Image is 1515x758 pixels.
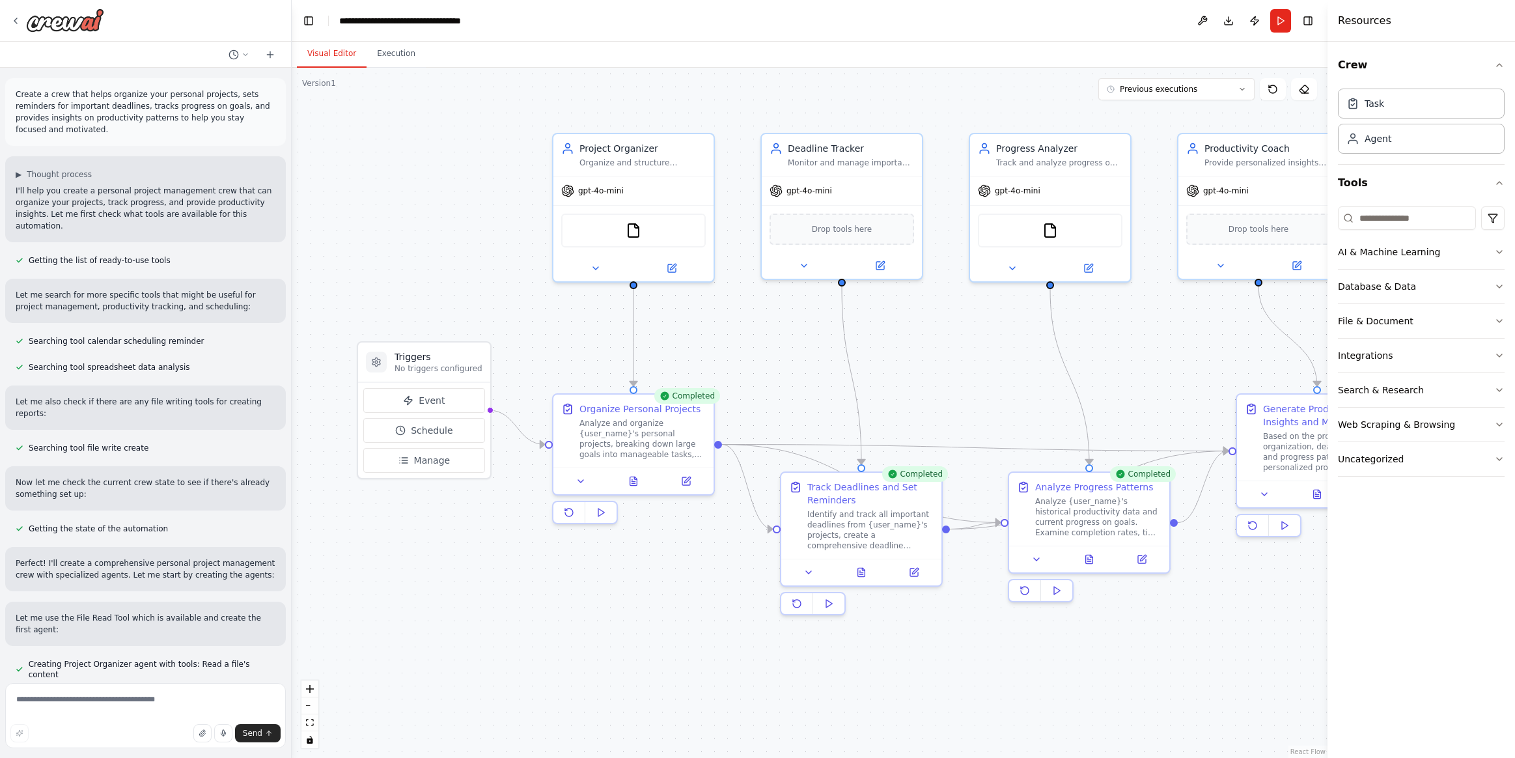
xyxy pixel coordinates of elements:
div: Monitor and manage important deadlines for {user_name}, creating reminder systems, tracking upcom... [788,158,914,168]
button: fit view [301,714,318,731]
span: Getting the state of the automation [29,524,168,534]
div: Search & Research [1338,384,1424,397]
div: Task [1365,97,1384,110]
button: Database & Data [1338,270,1505,303]
button: Send [235,724,281,742]
span: Previous executions [1120,84,1197,94]
button: View output [606,473,661,489]
g: Edge from 8fd24186-ce67-45eb-8d93-c18c2773cc25 to 8aab3fe5-3aa6-47fc-9441-13aeadf13102 [950,516,1001,536]
button: zoom out [301,697,318,714]
div: Project Organizer [579,142,706,155]
div: Completed [654,388,720,404]
div: AI & Machine Learning [1338,246,1440,259]
button: Previous executions [1098,78,1255,100]
div: Organize Personal Projects [579,402,701,415]
span: Getting the list of ready-to-use tools [29,255,171,266]
span: Searching tool file write create [29,443,148,453]
button: Click to speak your automation idea [214,724,232,742]
div: Database & Data [1338,280,1416,293]
g: Edge from d978a00b-de5e-450a-a114-932c3f4dde0b to 62da7873-7313-44d1-ab55-82648a37a11e [627,289,640,386]
button: Execution [367,40,426,68]
g: Edge from 8f3552eb-b2c2-4129-9d47-d9a941f52f79 to 8aab3fe5-3aa6-47fc-9441-13aeadf13102 [1044,289,1096,464]
div: Project OrganizerOrganize and structure personal projects for {user_name}, creating clear project... [552,133,715,283]
div: Provide personalized insights and recommendations to help {user_name} stay focused and motivated,... [1204,158,1331,168]
h3: Triggers [395,350,482,363]
div: Progress Analyzer [996,142,1122,155]
g: Edge from 62da7873-7313-44d1-ab55-82648a37a11e to 1b9d79b1-2608-492f-b2fe-2c3bdf83ea2a [722,438,1229,458]
div: Generate Productivity Insights and Motivation [1263,402,1389,428]
button: Open in side panel [635,260,708,276]
button: Manage [363,448,485,473]
div: Productivity Coach [1204,142,1331,155]
span: gpt-4o-mini [578,186,624,196]
p: I'll help you create a personal project management crew that can organize your projects, track pr... [16,185,275,232]
div: Deadline TrackerMonitor and manage important deadlines for {user_name}, creating reminder systems... [760,133,923,280]
div: Track and analyze progress on {user_name}'s goals, monitoring completion rates, identifying patte... [996,158,1122,168]
div: Tools [1338,201,1505,487]
div: Productivity CoachProvide personalized insights and recommendations to help {user_name} stay focu... [1177,133,1340,280]
button: Crew [1338,47,1505,83]
div: Web Scraping & Browsing [1338,418,1455,431]
button: Upload files [193,724,212,742]
img: FileReadTool [626,223,641,238]
span: Drop tools here [1229,223,1289,236]
button: Open in side panel [1051,260,1125,276]
div: Identify and track all important deadlines from {user_name}'s projects, create a comprehensive de... [807,509,934,551]
g: Edge from 96337f67-5202-4714-89d1-a10ac9c9458e to 1b9d79b1-2608-492f-b2fe-2c3bdf83ea2a [1252,287,1324,386]
nav: breadcrumb [339,14,461,27]
button: Hide left sidebar [299,12,318,30]
div: Completed [882,466,948,482]
button: View output [834,565,889,580]
span: gpt-4o-mini [786,186,832,196]
p: Create a crew that helps organize your personal projects, sets reminders for important deadlines,... [16,89,275,135]
button: Improve this prompt [10,724,29,742]
button: Start a new chat [260,47,281,63]
button: toggle interactivity [301,731,318,748]
button: Tools [1338,165,1505,201]
button: Event [363,388,485,413]
button: ▶Thought process [16,169,92,180]
span: gpt-4o-mini [1203,186,1249,196]
h4: Resources [1338,13,1391,29]
div: Crew [1338,83,1505,164]
p: Let me also check if there are any file writing tools for creating reports: [16,396,275,419]
span: Thought process [27,169,92,180]
div: Agent [1365,132,1391,145]
button: Open in side panel [1260,258,1333,274]
span: Schedule [411,424,452,437]
div: TriggersNo triggers configuredEventScheduleManage [357,341,492,479]
button: File & Document [1338,304,1505,338]
button: Uncategorized [1338,442,1505,476]
div: Based on the project organization, deadline analysis, and progress patterns, create personalized ... [1263,431,1389,473]
span: gpt-4o-mini [995,186,1040,196]
button: Open in side panel [891,565,936,580]
button: Open in side panel [1119,552,1164,567]
div: Analyze and organize {user_name}'s personal projects, breaking down large goals into manageable t... [579,418,706,460]
div: Completed [1110,466,1176,482]
div: Integrations [1338,349,1393,362]
img: Logo [26,8,104,32]
div: Track Deadlines and Set Reminders [807,481,934,507]
a: React Flow attribution [1290,748,1326,755]
button: Switch to previous chat [223,47,255,63]
button: Hide right sidebar [1299,12,1317,30]
button: Web Scraping & Browsing [1338,408,1505,442]
div: Organize and structure personal projects for {user_name}, creating clear project breakdowns, cate... [579,158,706,168]
p: No triggers configured [395,363,482,374]
div: Progress AnalyzerTrack and analyze progress on {user_name}'s goals, monitoring completion rates, ... [969,133,1132,283]
div: CompletedAnalyze Progress PatternsAnalyze {user_name}'s historical productivity data and current ... [1008,471,1171,608]
div: Uncategorized [1338,453,1404,466]
p: Perfect! I'll create a comprehensive personal project management crew with specialized agents. Le... [16,557,275,581]
div: React Flow controls [301,681,318,748]
p: Let me search for more specific tools that might be useful for project management, productivity t... [16,289,275,313]
button: View output [1290,486,1345,502]
span: Searching tool calendar scheduling reminder [29,336,204,346]
div: CompletedOrganize Personal ProjectsAnalyze and organize {user_name}'s personal projects, breaking... [552,393,715,529]
span: Creating Project Organizer agent with tools: Read a file's content [29,659,275,680]
p: Now let me check the current crew state to see if there's already something set up: [16,477,275,500]
span: ▶ [16,169,21,180]
span: Searching tool spreadsheet data analysis [29,362,190,372]
g: Edge from 8fd24186-ce67-45eb-8d93-c18c2773cc25 to 1b9d79b1-2608-492f-b2fe-2c3bdf83ea2a [950,445,1229,536]
button: Search & Research [1338,373,1505,407]
span: Manage [414,454,451,467]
